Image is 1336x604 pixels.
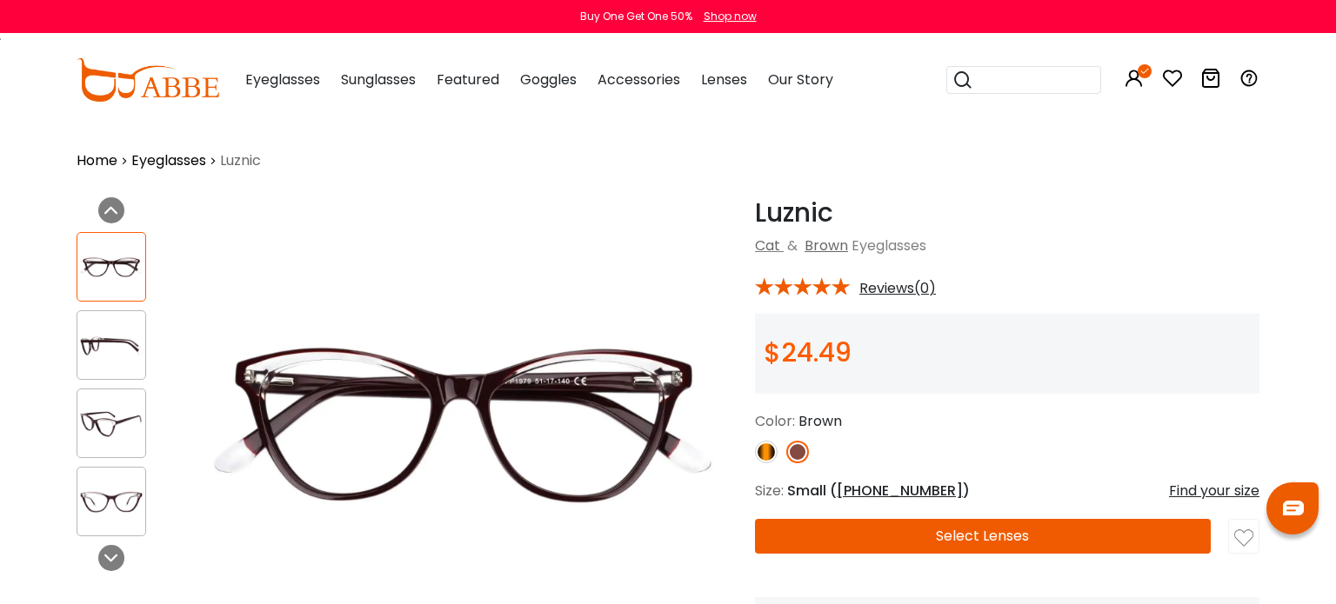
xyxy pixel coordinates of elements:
[131,150,206,171] a: Eyeglasses
[77,407,145,441] img: Luznic Brown Acetate Eyeglasses , UniversalBridgeFit Frames from ABBE Glasses
[580,9,692,24] div: Buy One Get One 50%
[784,236,801,256] span: &
[77,58,219,102] img: abbeglasses.com
[755,519,1211,554] button: Select Lenses
[787,481,970,501] span: Small ( )
[768,70,833,90] span: Our Story
[77,329,145,362] img: Luznic Brown Acetate Eyeglasses , UniversalBridgeFit Frames from ABBE Glasses
[341,70,416,90] span: Sunglasses
[798,411,842,431] span: Brown
[77,250,145,284] img: Luznic Brown Acetate Eyeglasses , UniversalBridgeFit Frames from ABBE Glasses
[77,485,145,519] img: Luznic Brown Acetate Eyeglasses , UniversalBridgeFit Frames from ABBE Glasses
[805,236,848,256] a: Brown
[437,70,499,90] span: Featured
[220,150,261,171] span: Luznic
[701,70,747,90] span: Lenses
[77,150,117,171] a: Home
[755,197,1259,229] h1: Luznic
[704,9,757,24] div: Shop now
[837,481,963,501] span: [PHONE_NUMBER]
[852,236,926,256] span: Eyeglasses
[245,70,320,90] span: Eyeglasses
[755,411,795,431] span: Color:
[755,236,780,256] a: Cat
[1234,528,1253,548] img: like
[598,70,680,90] span: Accessories
[695,9,757,23] a: Shop now
[520,70,577,90] span: Goggles
[859,281,936,296] span: Reviews(0)
[764,334,852,371] span: $24.49
[1283,501,1304,515] img: chat
[1169,481,1259,501] div: Find your size
[755,481,784,501] span: Size:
